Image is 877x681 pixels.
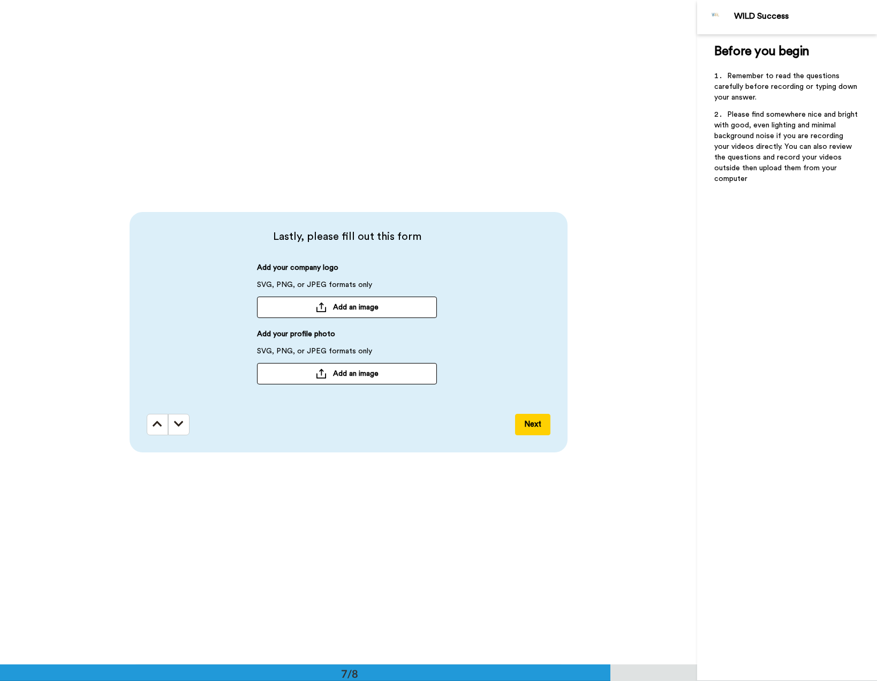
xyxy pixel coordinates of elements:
[714,111,860,183] span: Please find somewhere nice and bright with good, even lighting and minimal background noise if yo...
[147,229,547,244] span: Lastly, please fill out this form
[324,666,375,681] div: 7/8
[257,279,372,297] span: SVG, PNG, or JPEG formats only
[703,4,729,30] img: Profile Image
[333,302,379,313] span: Add an image
[734,11,876,21] div: WILD Success
[257,297,437,318] button: Add an image
[515,414,550,435] button: Next
[257,262,338,279] span: Add your company logo
[257,329,335,346] span: Add your profile photo
[257,346,372,363] span: SVG, PNG, or JPEG formats only
[257,363,437,384] button: Add an image
[333,368,379,379] span: Add an image
[714,72,859,101] span: Remember to read the questions carefully before recording or typing down your answer.
[714,45,809,58] span: Before you begin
